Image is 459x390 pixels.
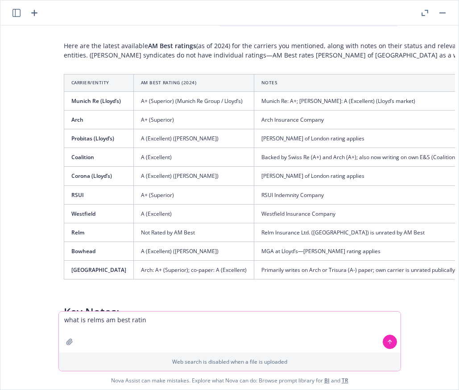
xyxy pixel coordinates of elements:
[133,185,254,204] td: A+ (Superior)
[59,312,401,353] textarea: what is relms am best rati
[133,204,254,223] td: A (Excellent)
[148,41,196,50] span: AM Best ratings
[324,377,330,384] a: BI
[71,266,126,274] span: [GEOGRAPHIC_DATA]
[133,91,254,110] td: A+ (Superior) (Munich Re Group / Lloyd’s)
[71,153,94,161] span: Coalition
[71,172,112,180] span: Corona (Lloyd’s)
[133,148,254,167] td: A (Excellent)
[133,129,254,148] td: A (Excellent) ([PERSON_NAME])
[133,261,254,279] td: Arch: A+ (Superior); co-paper: A (Excellent)
[111,371,348,390] span: Nova Assist can make mistakes. Explore what Nova can do: Browse prompt library for and
[71,210,95,218] span: Westfield
[71,116,83,123] span: Arch
[71,97,121,105] span: Munich Re (Lloyd’s)
[71,135,114,142] span: Probitas (Lloyd’s)
[133,242,254,260] td: A (Excellent) ([PERSON_NAME])
[133,74,254,91] th: AM Best Rating (2024)
[133,110,254,129] td: A+ (Superior)
[71,229,84,236] span: Relm
[64,358,395,365] p: Web search is disabled when a file is uploaded
[133,223,254,242] td: Not Rated by AM Best
[71,247,95,255] span: Bowhead
[133,167,254,185] td: A (Excellent) ([PERSON_NAME])
[342,377,348,384] a: TR
[71,191,84,199] span: RSUI
[64,74,133,91] th: Carrier/Entity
